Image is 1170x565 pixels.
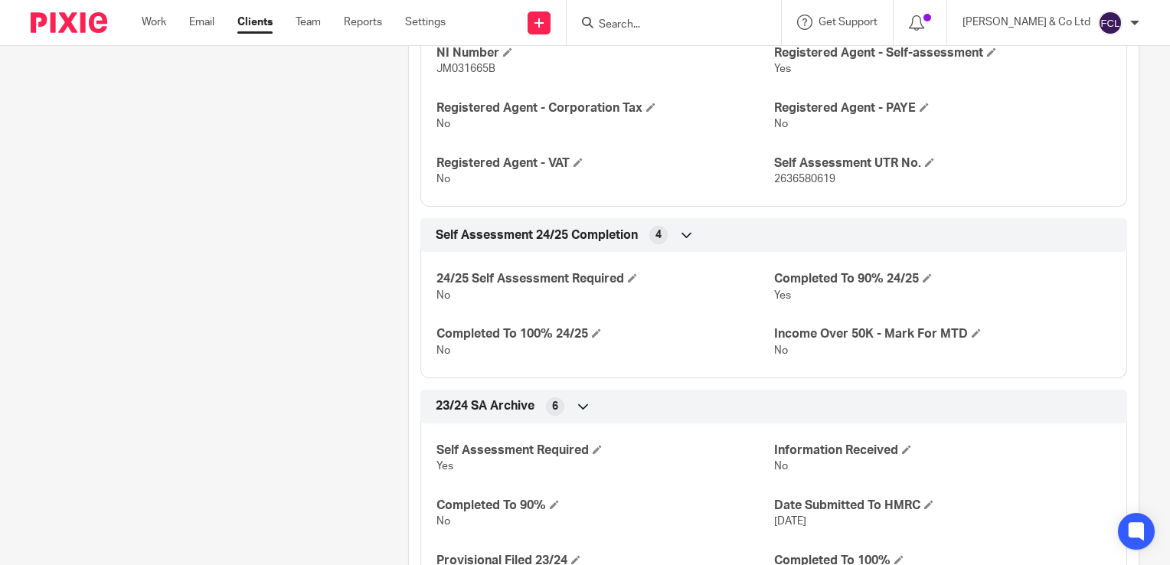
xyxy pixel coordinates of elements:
h4: NI Number [436,45,773,61]
span: No [436,174,450,185]
span: Self Assessment 24/25 Completion [436,227,638,243]
span: No [774,119,788,129]
h4: Completed To 90% [436,498,773,514]
span: No [436,345,450,356]
span: Yes [436,461,453,472]
h4: Date Submitted To HMRC [774,498,1111,514]
span: No [774,345,788,356]
h4: Self Assessment Required [436,443,773,459]
h4: 24/25 Self Assessment Required [436,271,773,287]
h4: Completed To 100% 24/25 [436,326,773,342]
span: No [436,119,450,129]
h4: Registered Agent - Self-assessment [774,45,1111,61]
input: Search [597,18,735,32]
span: 4 [655,227,662,243]
h4: Completed To 90% 24/25 [774,271,1111,287]
h4: Income Over 50K - Mark For MTD [774,326,1111,342]
span: Yes [774,64,791,74]
h4: Registered Agent - Corporation Tax [436,100,773,116]
a: Work [142,15,166,30]
h4: Registered Agent - PAYE [774,100,1111,116]
a: Email [189,15,214,30]
a: Settings [405,15,446,30]
span: 23/24 SA Archive [436,398,534,414]
a: Team [296,15,321,30]
span: No [436,516,450,527]
span: [DATE] [774,516,806,527]
img: Pixie [31,12,107,33]
a: Clients [237,15,273,30]
span: Get Support [819,17,877,28]
img: svg%3E [1098,11,1123,35]
span: No [436,290,450,301]
span: 2636580619 [774,174,835,185]
p: [PERSON_NAME] & Co Ltd [962,15,1090,30]
span: 6 [552,399,558,414]
span: No [774,461,788,472]
h4: Registered Agent - VAT [436,155,773,171]
span: JM031665B [436,64,495,74]
h4: Information Received [774,443,1111,459]
h4: Self Assessment UTR No. [774,155,1111,171]
a: Reports [344,15,382,30]
span: Yes [774,290,791,301]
